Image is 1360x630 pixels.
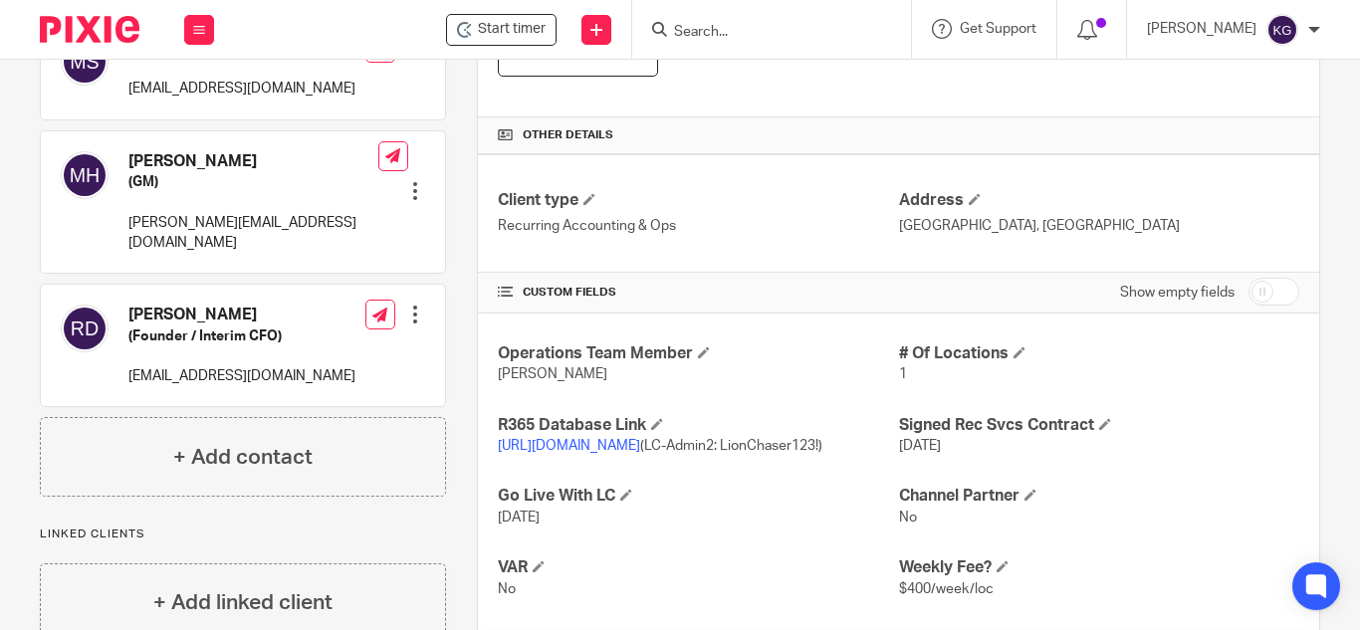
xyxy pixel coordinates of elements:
h4: Signed Rec Svcs Contract [899,415,1299,436]
h4: + Add linked client [153,587,333,618]
label: Show empty fields [1120,283,1235,303]
h4: VAR [498,557,898,578]
span: [DATE] [899,439,941,453]
h5: (Founder / Interim CFO) [128,326,355,346]
img: Pixie [40,16,139,43]
h4: Client type [498,190,898,211]
img: svg%3E [1266,14,1298,46]
h4: Operations Team Member [498,343,898,364]
h4: Weekly Fee? [899,557,1299,578]
p: [EMAIL_ADDRESS][DOMAIN_NAME] [128,366,355,386]
span: Get Support [960,22,1036,36]
p: [GEOGRAPHIC_DATA], [GEOGRAPHIC_DATA] [899,216,1299,236]
span: No [498,582,516,596]
h4: [PERSON_NAME] [128,151,378,172]
h4: CUSTOM FIELDS [498,285,898,301]
h5: (GM) [128,172,378,192]
input: Search [672,24,851,42]
img: svg%3E [61,305,109,352]
span: Other details [523,127,613,143]
span: [DATE] [498,511,540,525]
h4: Channel Partner [899,486,1299,507]
span: [PERSON_NAME] [498,367,607,381]
div: At Fault Dallas [446,14,557,46]
h4: + Add contact [173,442,313,473]
span: Start timer [478,19,546,40]
p: [EMAIL_ADDRESS][DOMAIN_NAME] [128,79,355,99]
p: [PERSON_NAME] [1147,19,1256,39]
h4: [PERSON_NAME] [128,305,355,325]
h4: R365 Database Link [498,415,898,436]
p: [PERSON_NAME][EMAIL_ADDRESS][DOMAIN_NAME] [128,213,378,254]
span: (LC-Admin2: LionChaser123!) [498,439,822,453]
img: svg%3E [61,38,109,86]
h4: # Of Locations [899,343,1299,364]
img: svg%3E [61,151,109,199]
p: Recurring Accounting & Ops [498,216,898,236]
span: 1 [899,367,907,381]
h4: Address [899,190,1299,211]
p: Linked clients [40,526,446,542]
span: $400/week/loc [899,582,994,596]
span: No [899,511,917,525]
h4: Go Live With LC [498,486,898,507]
a: [URL][DOMAIN_NAME] [498,439,640,453]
